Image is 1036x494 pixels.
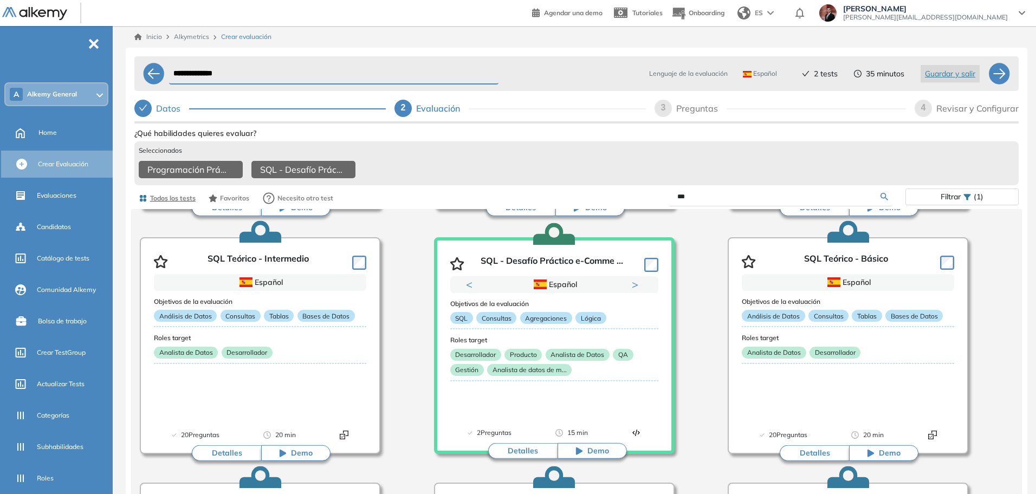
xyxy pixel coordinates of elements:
[534,279,547,289] img: ESP
[416,100,469,117] div: Evaluación
[181,430,219,440] span: 20 Preguntas
[925,68,975,80] span: Guardar y salir
[204,189,254,207] button: Favoritos
[743,69,777,78] span: Español
[854,70,862,77] span: clock-circle
[37,379,85,389] span: Actualizar Tests
[277,193,333,203] span: Necesito otro test
[154,334,366,342] h3: Roles target
[565,293,574,295] button: 3
[476,312,516,324] p: Consultas
[37,191,76,200] span: Evaluaciones
[14,90,19,99] span: A
[221,310,261,322] p: Consultas
[810,347,860,359] p: Desarrollador
[192,445,261,461] button: Detalles
[150,193,196,203] span: Todos los tests
[260,163,342,176] span: SQL - Desafío Práctico e-Commerce
[649,69,728,79] span: Lenguaje de la evaluación
[239,277,252,287] img: ESP
[742,347,806,359] p: Analista de Datos
[477,427,511,438] span: 2 Preguntas
[156,100,189,117] div: Datos
[222,347,273,359] p: Desarrollador
[37,411,69,420] span: Categorías
[38,316,87,326] span: Bolsa de trabajo
[655,100,906,117] div: 3Preguntas
[915,100,1019,117] div: 4Revisar y Configurar
[742,334,954,342] h3: Roles target
[769,430,807,440] span: 20 Preguntas
[261,445,331,461] button: Demo
[804,253,888,270] p: SQL Teórico - Básico
[208,253,309,270] p: SQL Teórico - Intermedio
[974,189,983,205] span: (1)
[401,103,406,112] span: 2
[134,100,386,117] div: Datos
[258,187,338,209] button: Necesito otro test
[843,13,1008,22] span: [PERSON_NAME][EMAIL_ADDRESS][DOMAIN_NAME]
[552,293,561,295] button: 2
[147,163,230,176] span: Programación Práctica
[737,6,750,19] img: world
[532,5,603,18] a: Agendar una demo
[481,256,623,272] p: SQL - Desafío Práctico e-Comme ...
[450,364,484,376] p: Gestión
[134,32,162,42] a: Inicio
[520,312,572,324] p: Agregaciones
[2,7,67,21] img: Logo
[743,71,752,77] img: ESP
[139,103,147,112] span: check
[755,8,763,18] span: ES
[866,68,904,80] span: 35 minutos
[852,310,882,322] p: Tablas
[814,68,838,80] span: 2 tests
[632,9,663,17] span: Tutoriales
[808,310,849,322] p: Consultas
[37,473,54,483] span: Roles
[220,193,249,203] span: Favoritos
[134,128,256,139] span: ¿Qué habilidades quieres evaluar?
[139,146,182,155] span: Seleccionados
[297,310,355,322] p: Bases de Datos
[558,443,627,459] button: Demo
[488,278,620,290] div: Español
[936,100,1019,117] div: Revisar y Configurar
[221,32,271,42] span: Crear evaluación
[587,446,609,457] span: Demo
[450,336,658,344] h3: Roles target
[567,427,588,438] span: 15 min
[488,443,558,459] button: Detalles
[613,349,633,361] p: QA
[154,310,217,322] p: Análisis de Datos
[632,279,643,290] button: Next
[544,9,603,17] span: Agendar una demo
[575,312,606,324] p: Lógica
[37,442,83,452] span: Subhabilidades
[535,293,548,295] button: 1
[767,11,774,15] img: arrow
[742,310,805,322] p: Análisis de Datos
[275,430,296,440] span: 20 min
[450,312,473,324] p: SQL
[661,103,666,112] span: 3
[340,431,348,439] img: Format test logo
[921,65,980,82] button: Guardar y salir
[843,4,1008,13] span: [PERSON_NAME]
[37,222,71,232] span: Candidatos
[885,310,943,322] p: Bases de Datos
[742,298,954,305] h3: Objetivos de la evaluación
[632,428,640,437] img: Format test logo
[450,349,501,361] p: Desarrollador
[802,70,810,77] span: check
[671,2,724,25] button: Onboarding
[27,90,77,99] span: Alkemy General
[921,103,926,112] span: 4
[154,298,366,305] h3: Objetivos de la evaluación
[37,285,96,295] span: Comunidad Alkemy
[450,300,658,308] h3: Objetivos de la evaluación
[676,100,727,117] div: Preguntas
[174,32,209,41] span: Alkymetrics
[841,368,1036,494] iframe: Chat Widget
[941,189,961,205] span: Filtrar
